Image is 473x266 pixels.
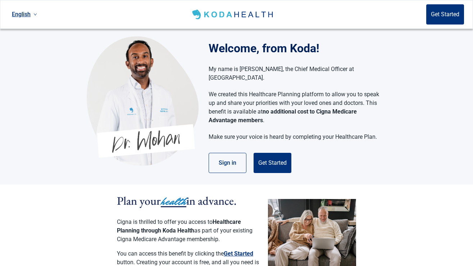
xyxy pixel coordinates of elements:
button: Get Started [426,4,464,25]
p: My name is [PERSON_NAME], the Chief Medical Officer at [GEOGRAPHIC_DATA]. [209,65,379,82]
button: Sign in [209,153,246,173]
img: Koda Health [191,9,276,20]
a: Current language: English [9,8,40,20]
span: health [161,194,186,209]
h1: Welcome, from Koda! [209,40,387,57]
button: Get Started [254,153,291,173]
span: Cigna is thrilled to offer you access to [117,218,213,225]
img: Koda Health [87,36,199,166]
strong: no additional cost to Cigna Medicare Advantage members [209,108,357,124]
button: Get Started [224,249,253,258]
p: We created this Healthcare Planning platform to allow you to speak up and share your priorities w... [209,90,379,125]
span: down [33,13,37,16]
p: Make sure your voice is heard by completing your Healthcare Plan. [209,133,379,141]
span: in advance. [186,193,237,208]
span: Plan your [117,193,161,208]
